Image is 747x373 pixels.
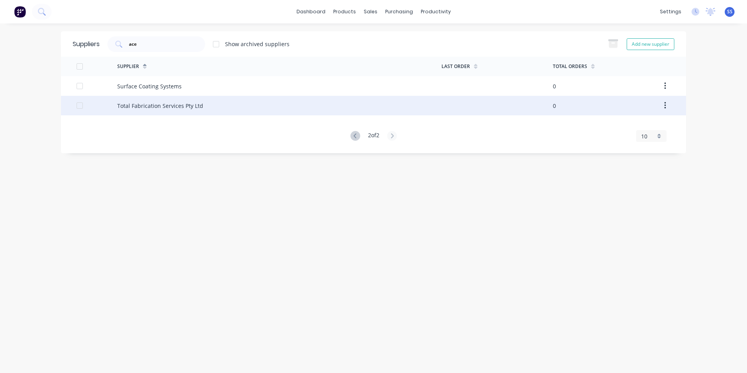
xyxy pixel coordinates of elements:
[360,6,381,18] div: sales
[117,102,203,110] div: Total Fabrication Services Pty Ltd
[128,40,193,48] input: Search suppliers...
[329,6,360,18] div: products
[441,63,470,70] div: Last Order
[553,82,556,90] div: 0
[627,38,674,50] button: Add new supplier
[553,102,556,110] div: 0
[117,63,139,70] div: Supplier
[73,39,100,49] div: Suppliers
[368,131,379,142] div: 2 of 2
[225,40,290,48] div: Show archived suppliers
[641,132,647,140] span: 10
[553,63,587,70] div: Total Orders
[293,6,329,18] a: dashboard
[381,6,417,18] div: purchasing
[417,6,455,18] div: productivity
[14,6,26,18] img: Factory
[117,82,182,90] div: Surface Coating Systems
[656,6,685,18] div: settings
[727,8,733,15] span: SS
